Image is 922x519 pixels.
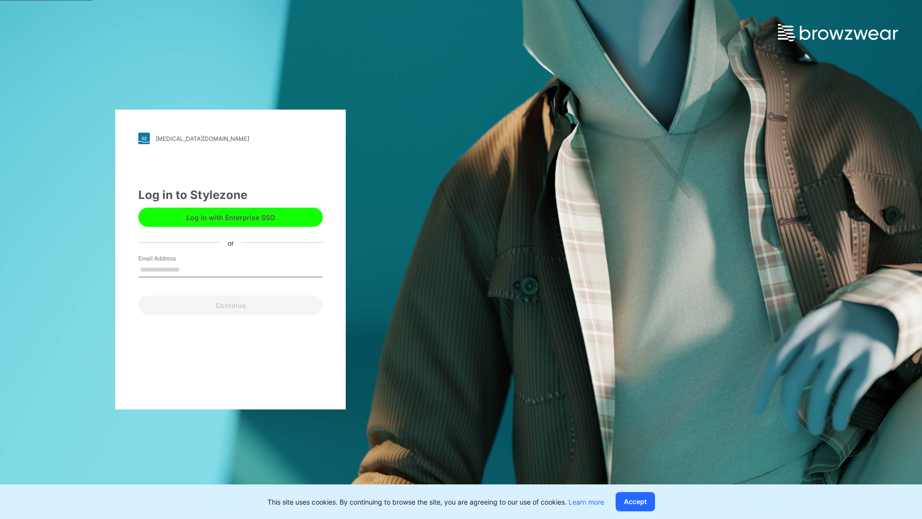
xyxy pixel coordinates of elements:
[138,186,323,204] div: Log in to Stylezone
[138,133,150,144] img: stylezone-logo.562084cfcfab977791bfbf7441f1a819.svg
[778,24,898,41] img: browzwear-logo.e42bd6dac1945053ebaf764b6aa21510.svg
[138,133,323,144] a: [MEDICAL_DATA][DOMAIN_NAME]
[138,254,206,263] label: Email Address
[267,497,604,507] p: This site uses cookies. By continuing to browse the site, you are agreeing to our use of cookies.
[569,498,604,506] a: Learn more
[156,135,249,142] div: [MEDICAL_DATA][DOMAIN_NAME]
[220,237,242,247] div: or
[616,492,655,511] button: Accept
[138,208,323,227] button: Log in with Enterprise SSO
